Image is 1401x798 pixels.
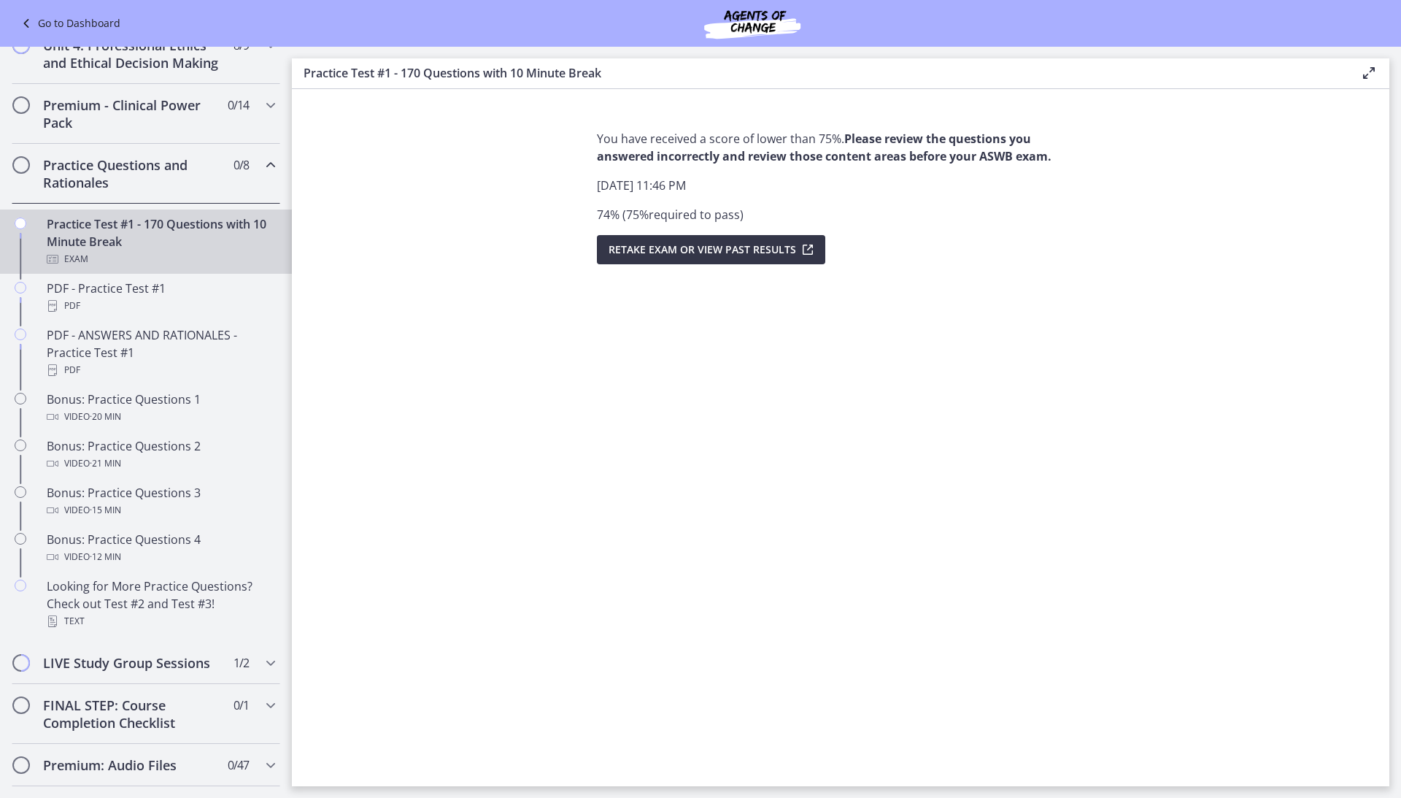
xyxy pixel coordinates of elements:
p: You have received a score of lower than 75%. [597,130,1084,165]
div: PDF - ANSWERS AND RATIONALES - Practice Test #1 [47,326,274,379]
div: Bonus: Practice Questions 3 [47,484,274,519]
div: Video [47,548,274,566]
a: Go to Dashboard [18,15,120,32]
div: PDF [47,361,274,379]
h2: LIVE Study Group Sessions [43,654,221,672]
span: 1 / 2 [233,654,249,672]
h2: Unit 4: Professional Ethics and Ethical Decision Making [43,37,221,72]
span: · 20 min [90,408,121,426]
h3: Practice Test #1 - 170 Questions with 10 Minute Break [304,64,1337,82]
div: Text [47,613,274,630]
div: Looking for More Practice Questions? Check out Test #2 and Test #3! [47,578,274,630]
span: [DATE] 11:46 PM [597,177,686,193]
div: Video [47,408,274,426]
div: Bonus: Practice Questions 1 [47,391,274,426]
div: PDF [47,297,274,315]
div: Practice Test #1 - 170 Questions with 10 Minute Break [47,215,274,268]
h2: Premium - Clinical Power Pack [43,96,221,131]
div: Bonus: Practice Questions 2 [47,437,274,472]
div: Bonus: Practice Questions 4 [47,531,274,566]
div: Video [47,455,274,472]
h2: Premium: Audio Files [43,756,221,774]
span: 0 / 8 [233,156,249,174]
img: Agents of Change [665,6,840,41]
span: 0 / 1 [233,697,249,714]
div: Exam [47,250,274,268]
span: 0 / 47 [228,756,249,774]
h2: Practice Questions and Rationales [43,156,221,191]
span: · 15 min [90,502,121,519]
div: Video [47,502,274,519]
span: · 12 min [90,548,121,566]
button: Retake Exam OR View Past Results [597,235,825,264]
span: 0 / 14 [228,96,249,114]
div: PDF - Practice Test #1 [47,280,274,315]
span: Retake Exam OR View Past Results [609,241,796,258]
span: · 21 min [90,455,121,472]
span: 74 % ( 75 % required to pass ) [597,207,744,223]
h2: FINAL STEP: Course Completion Checklist [43,697,221,732]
